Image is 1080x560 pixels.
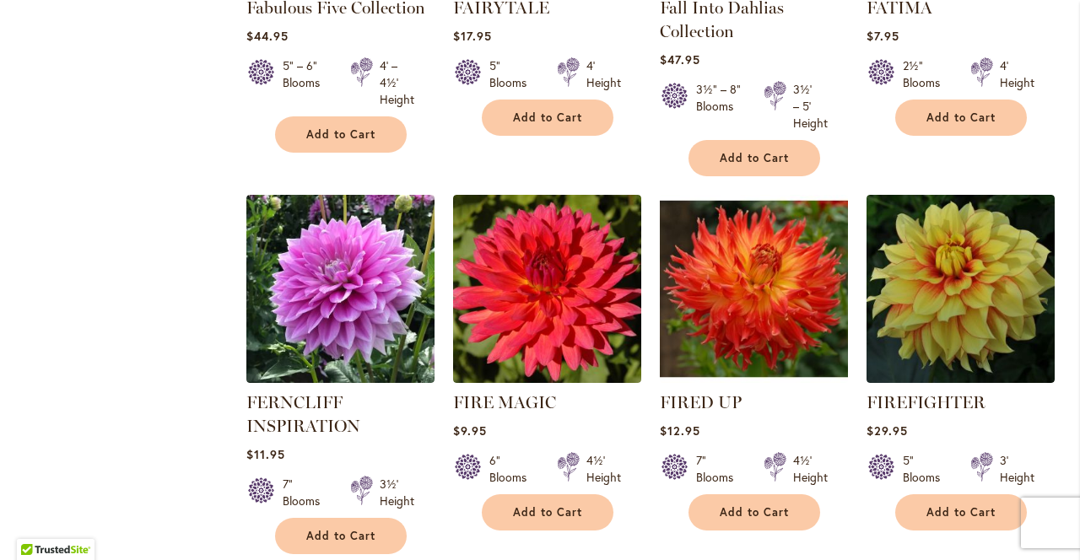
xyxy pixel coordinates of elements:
[1000,452,1034,486] div: 3' Height
[13,500,60,547] iframe: Launch Accessibility Center
[660,423,700,439] span: $12.95
[660,51,700,67] span: $47.95
[793,452,828,486] div: 4½' Height
[660,370,848,386] a: FIRED UP
[453,423,487,439] span: $9.95
[275,518,407,554] button: Add to Cart
[453,28,492,44] span: $17.95
[283,476,330,509] div: 7" Blooms
[1000,57,1034,91] div: 4' Height
[513,505,582,520] span: Add to Cart
[380,476,414,509] div: 3½' Height
[453,392,556,412] a: FIRE MAGIC
[586,57,621,91] div: 4' Height
[696,452,743,486] div: 7" Blooms
[696,81,743,132] div: 3½" – 8" Blooms
[867,28,899,44] span: $7.95
[380,57,414,108] div: 4' – 4½' Height
[489,57,537,91] div: 5" Blooms
[660,195,848,383] img: FIRED UP
[688,494,820,530] button: Add to Cart
[926,110,996,125] span: Add to Cart
[903,452,950,486] div: 5" Blooms
[720,505,789,520] span: Add to Cart
[489,452,537,486] div: 6" Blooms
[660,392,742,412] a: FIRED UP
[246,28,289,44] span: $44.95
[926,505,996,520] span: Add to Cart
[895,100,1027,136] button: Add to Cart
[688,140,820,176] button: Add to Cart
[453,195,641,383] img: FIRE MAGIC
[867,195,1055,383] img: FIREFIGHTER
[720,151,789,165] span: Add to Cart
[246,195,435,383] img: Ferncliff Inspiration
[867,423,908,439] span: $29.95
[283,57,330,108] div: 5" – 6" Blooms
[867,392,985,412] a: FIREFIGHTER
[246,392,360,436] a: FERNCLIFF INSPIRATION
[306,127,375,142] span: Add to Cart
[246,370,435,386] a: Ferncliff Inspiration
[275,116,407,153] button: Add to Cart
[867,370,1055,386] a: FIREFIGHTER
[246,446,285,462] span: $11.95
[903,57,950,91] div: 2½" Blooms
[513,110,582,125] span: Add to Cart
[895,494,1027,530] button: Add to Cart
[482,100,613,136] button: Add to Cart
[586,452,621,486] div: 4½' Height
[482,494,613,530] button: Add to Cart
[453,370,641,386] a: FIRE MAGIC
[793,81,828,132] div: 3½' – 5' Height
[306,529,375,543] span: Add to Cart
